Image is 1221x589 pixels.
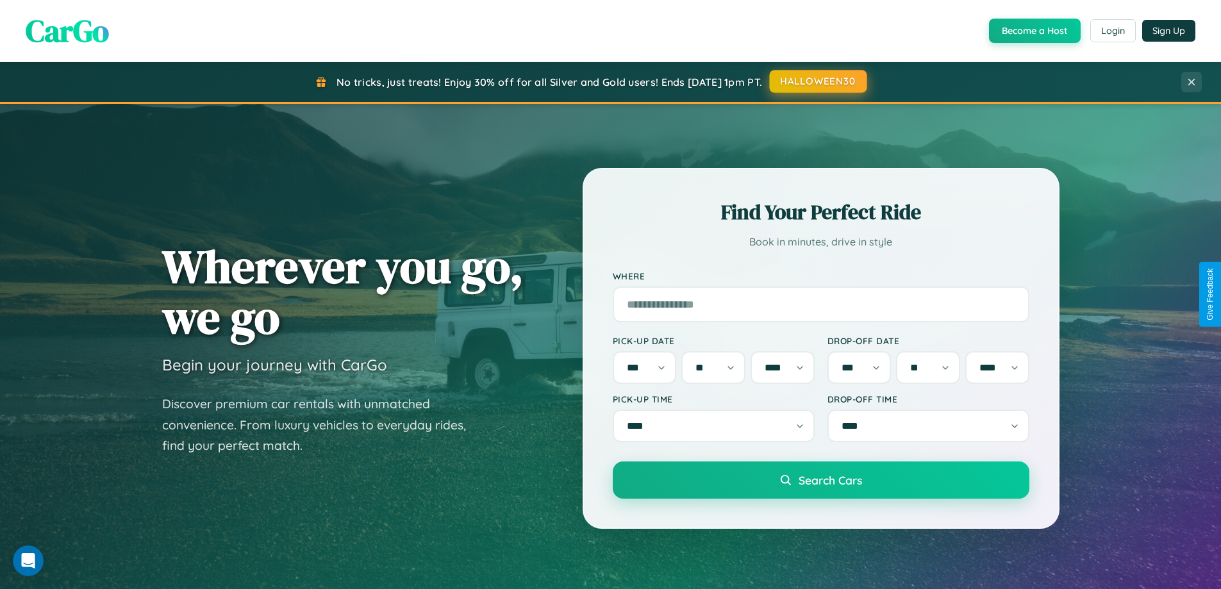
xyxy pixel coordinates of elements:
[162,394,483,456] p: Discover premium car rentals with unmatched convenience. From luxury vehicles to everyday rides, ...
[613,198,1029,226] h2: Find Your Perfect Ride
[613,394,815,404] label: Pick-up Time
[1090,19,1136,42] button: Login
[1142,20,1195,42] button: Sign Up
[162,241,524,342] h1: Wherever you go, we go
[827,335,1029,346] label: Drop-off Date
[613,233,1029,251] p: Book in minutes, drive in style
[162,355,387,374] h3: Begin your journey with CarGo
[26,10,109,52] span: CarGo
[989,19,1081,43] button: Become a Host
[613,335,815,346] label: Pick-up Date
[770,70,867,93] button: HALLOWEEN30
[336,76,762,88] span: No tricks, just treats! Enjoy 30% off for all Silver and Gold users! Ends [DATE] 1pm PT.
[1206,269,1215,320] div: Give Feedback
[613,461,1029,499] button: Search Cars
[799,473,862,487] span: Search Cars
[613,270,1029,281] label: Where
[13,545,44,576] iframe: Intercom live chat
[827,394,1029,404] label: Drop-off Time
